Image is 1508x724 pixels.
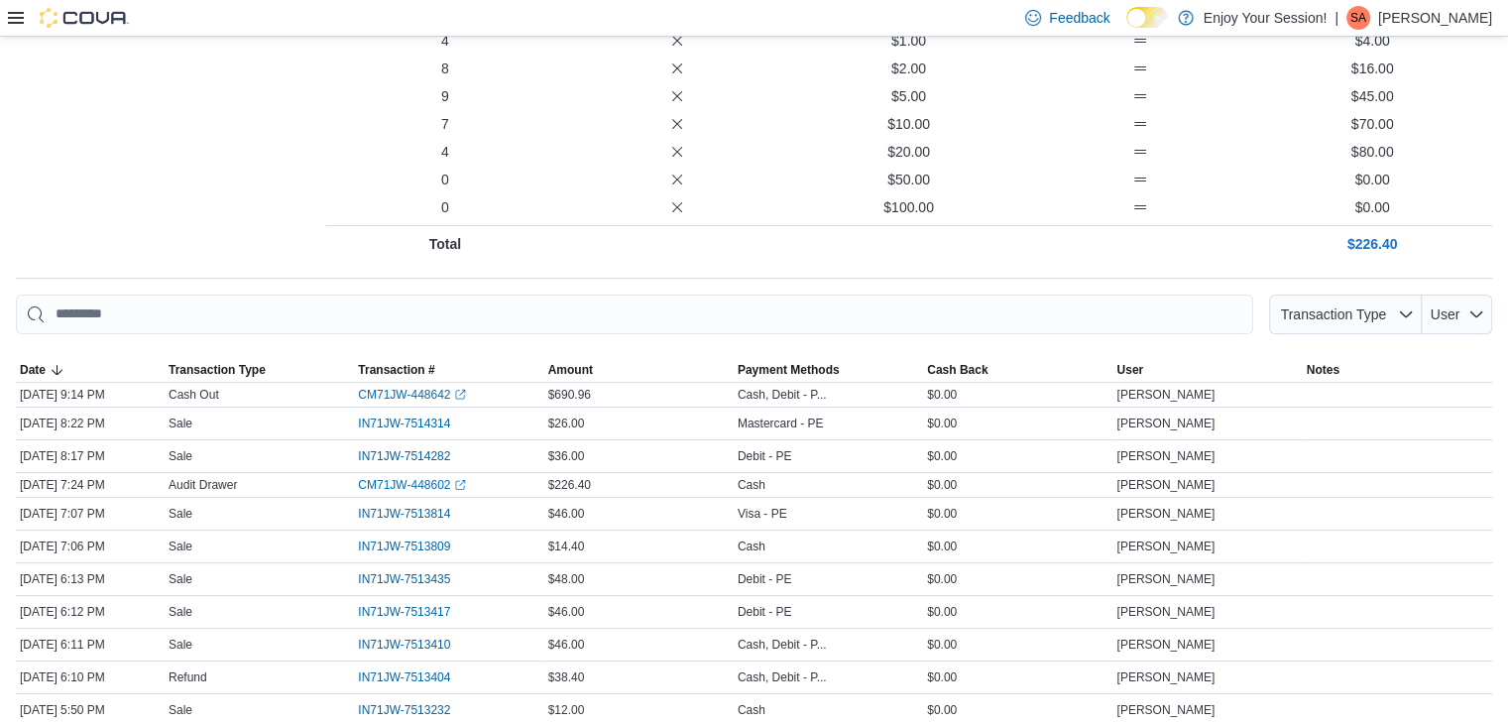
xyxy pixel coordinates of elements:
div: Cash, Debit - P... [738,637,827,653]
p: $20.00 [797,142,1021,162]
div: [DATE] 7:24 PM [16,473,165,497]
div: Visa - PE [738,506,787,522]
span: IN71JW-7513814 [358,506,450,522]
p: Sale [169,448,192,464]
div: [DATE] 8:17 PM [16,444,165,468]
svg: External link [454,479,466,491]
button: Date [16,358,165,382]
button: Transaction Type [165,358,354,382]
p: Sale [169,637,192,653]
span: Cash Back [927,362,987,378]
button: Payment Methods [734,358,923,382]
span: [PERSON_NAME] [1116,571,1215,587]
button: Amount [544,358,734,382]
div: [DATE] 6:11 PM [16,633,165,657]
div: Mastercard - PE [738,416,824,431]
span: IN71JW-7513410 [358,637,450,653]
span: [PERSON_NAME] [1116,506,1215,522]
button: Transaction # [354,358,543,382]
span: IN71JW-7513435 [358,571,450,587]
p: $50.00 [797,170,1021,189]
p: $100.00 [797,197,1021,217]
span: Dark Mode [1126,28,1127,29]
p: Sale [169,416,192,431]
span: $46.00 [548,637,585,653]
span: $0.00 [927,571,957,587]
span: $690.96 [548,387,591,403]
p: [PERSON_NAME] [1378,6,1492,30]
span: $48.00 [548,571,585,587]
p: $4.00 [1260,31,1484,51]
span: [PERSON_NAME] [1116,448,1215,464]
p: $80.00 [1260,142,1484,162]
span: $46.00 [548,506,585,522]
button: Cash Back [923,358,1112,382]
span: [PERSON_NAME] [1116,387,1215,403]
span: $46.00 [548,604,585,620]
button: Notes [1303,358,1492,382]
span: [PERSON_NAME] [1116,416,1215,431]
button: Transaction Type [1269,295,1422,334]
div: Debit - PE [738,571,792,587]
span: Transaction Type [1280,306,1386,322]
span: $12.00 [548,702,585,718]
button: IN71JW-7513404 [358,665,470,689]
a: CM71JW-448642External link [358,387,466,403]
span: $0.00 [927,387,957,403]
span: [PERSON_NAME] [1116,539,1215,554]
button: IN71JW-7513814 [358,502,470,526]
span: IN71JW-7514282 [358,448,450,464]
span: $226.40 [548,477,591,493]
button: User [1112,358,1302,382]
div: [DATE] 9:14 PM [16,383,165,407]
input: Dark Mode [1126,7,1168,28]
span: [PERSON_NAME] [1116,702,1215,718]
span: User [1116,362,1143,378]
div: Debit - PE [738,604,792,620]
span: Payment Methods [738,362,840,378]
svg: External link [454,389,466,401]
span: $0.00 [927,477,957,493]
p: Sale [169,539,192,554]
span: $0.00 [927,604,957,620]
span: User [1431,306,1460,322]
div: Cash [738,477,765,493]
p: Sale [169,571,192,587]
span: $0.00 [927,416,957,431]
p: 7 [333,114,557,134]
span: $0.00 [927,448,957,464]
p: Enjoy Your Session! [1204,6,1328,30]
span: [PERSON_NAME] [1116,637,1215,653]
div: Cash [738,539,765,554]
p: 0 [333,197,557,217]
span: [PERSON_NAME] [1116,477,1215,493]
span: $26.00 [548,416,585,431]
div: [DATE] 6:12 PM [16,600,165,624]
p: 4 [333,31,557,51]
span: $0.00 [927,702,957,718]
div: [DATE] 7:07 PM [16,502,165,526]
span: [PERSON_NAME] [1116,604,1215,620]
span: Feedback [1049,8,1109,28]
div: [DATE] 5:50 PM [16,698,165,722]
div: Cash, Debit - P... [738,387,827,403]
p: $226.40 [1260,234,1484,254]
div: Cash, Debit - P... [738,669,827,685]
p: $2.00 [797,59,1021,78]
p: Audit Drawer [169,477,237,493]
button: IN71JW-7514314 [358,412,470,435]
span: $0.00 [927,539,957,554]
span: Notes [1307,362,1339,378]
div: [DATE] 6:10 PM [16,665,165,689]
p: $45.00 [1260,86,1484,106]
img: Cova [40,8,129,28]
p: $16.00 [1260,59,1484,78]
p: Sale [169,506,192,522]
span: $0.00 [927,506,957,522]
div: Sabir Ali [1346,6,1370,30]
button: IN71JW-7513410 [358,633,470,657]
span: $36.00 [548,448,585,464]
p: 4 [333,142,557,162]
p: 8 [333,59,557,78]
a: CM71JW-448602External link [358,477,466,493]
